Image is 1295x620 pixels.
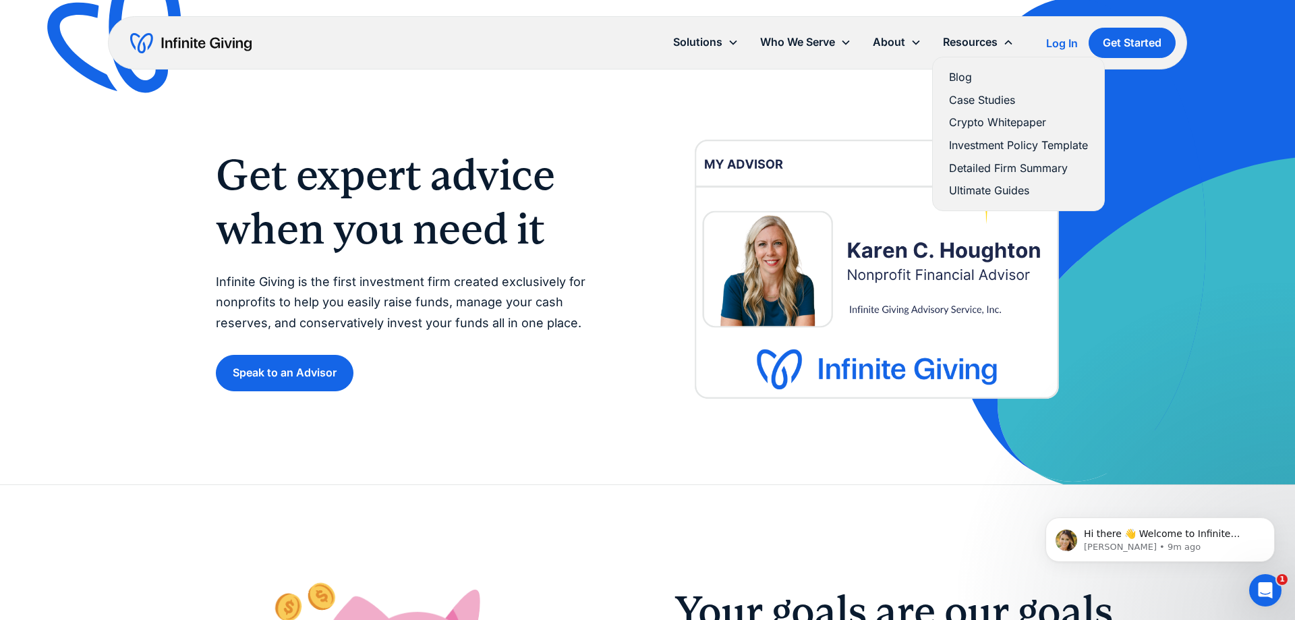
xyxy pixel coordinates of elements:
div: Who We Serve [749,28,862,57]
a: Crypto Whitepaper [949,113,1088,132]
iframe: Intercom live chat [1249,574,1282,607]
a: Detailed Firm Summary [949,159,1088,177]
a: Investment Policy Template [949,136,1088,154]
a: Case Studies [949,91,1088,109]
a: Blog [949,68,1088,86]
h1: Get expert advice when you need it [216,148,621,256]
a: home [130,32,252,54]
iframe: Intercom notifications message [1025,489,1295,584]
a: Speak to an Advisor [216,355,353,391]
div: About [862,28,932,57]
div: Resources [943,33,998,51]
a: Log In [1046,35,1078,51]
nav: Resources [932,57,1105,211]
div: Solutions [662,28,749,57]
a: Get Started [1089,28,1176,58]
span: 1 [1277,574,1288,585]
div: Solutions [673,33,722,51]
div: About [873,33,905,51]
p: Infinite Giving is the first investment firm created exclusively for nonprofits to help you easil... [216,272,621,334]
div: Who We Serve [760,33,835,51]
div: Log In [1046,38,1078,49]
a: Ultimate Guides [949,181,1088,200]
div: Resources [932,28,1025,57]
